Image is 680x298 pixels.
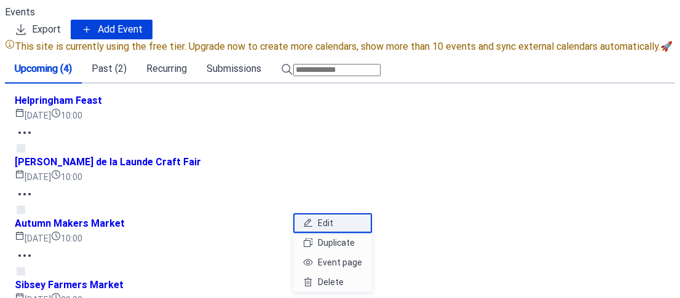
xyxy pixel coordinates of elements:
button: Recurring [136,54,197,84]
span: Event page [318,255,362,270]
span: Delete [318,275,344,289]
button: Add Event [71,20,152,39]
a: Export [5,20,71,39]
span: [DATE] [15,231,51,246]
button: Upcoming (4) [5,54,82,84]
a: Add Event [71,27,152,37]
span: Autumn Makers Market [15,216,125,231]
span: Sibsey Farmers Market [15,278,124,292]
span: 10:00 [51,108,82,123]
span: [PERSON_NAME] de la Launde Craft Fair [15,155,201,170]
span: 10:00 [51,231,82,246]
a: Sibsey Farmers Market [15,280,124,290]
span: Duplicate [318,235,355,250]
span: Edit [318,216,333,230]
span: 10:00 [51,170,82,184]
span: Events [5,6,35,18]
span: [DATE] [15,170,51,184]
a: Helpringham Feast [15,95,102,106]
a: Upgrade now [189,41,245,52]
button: Past (2) [82,54,136,84]
span: Helpringham Feast [15,93,102,108]
a: [PERSON_NAME] de la Launde Craft Fair [15,157,201,167]
a: Autumn Makers Market [15,218,125,229]
button: Submissions [197,54,271,84]
span: This site is currently using the free tier. to create more calendars, show more than 10 events an... [15,39,673,54]
span: [DATE] [15,108,51,123]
